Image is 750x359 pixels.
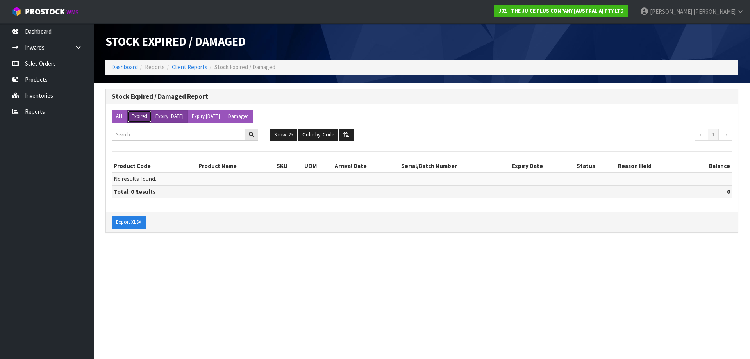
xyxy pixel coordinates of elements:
small: WMS [66,9,79,16]
h3: Stock Expired / Damaged Report [112,93,732,100]
a: → [718,129,732,141]
span: Stock Expired / Damaged [105,34,246,49]
th: Product Name [196,160,275,172]
button: Expiry [DATE] [187,110,224,123]
button: Expired [127,110,152,123]
td: No results found. [112,172,732,185]
a: ← [695,129,708,141]
th: Total: 0 Results [112,185,196,198]
a: Dashboard [111,63,138,71]
th: SKU [275,160,302,172]
th: Balance [686,160,732,172]
strong: J02 - THE JUICE PLUS COMPANY [AUSTRALIA] PTY LTD [498,7,624,14]
nav: Page navigation [586,129,732,143]
th: Arrival Date [333,160,400,172]
button: Export XLSX [112,216,146,229]
a: Client Reports [172,63,207,71]
button: ALL [112,110,128,123]
span: [PERSON_NAME] [650,8,692,15]
th: Serial/Batch Number [399,160,510,172]
span: Stock Expired / Damaged [214,63,275,71]
button: Show: 25 [270,129,297,141]
th: UOM [302,160,333,172]
a: 1 [708,129,719,141]
button: Order by: Code [298,129,338,141]
button: Damaged [224,110,253,123]
span: ProStock [25,7,65,17]
input: Search [112,129,245,141]
img: cube-alt.png [12,7,21,16]
span: Reports [145,63,165,71]
th: Product Code [112,160,196,172]
button: Expiry [DATE] [151,110,188,123]
span: [PERSON_NAME] [693,8,736,15]
span: 0 [727,188,730,195]
th: Reason Held [616,160,686,172]
th: Status [575,160,616,172]
th: Expiry Date [510,160,575,172]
